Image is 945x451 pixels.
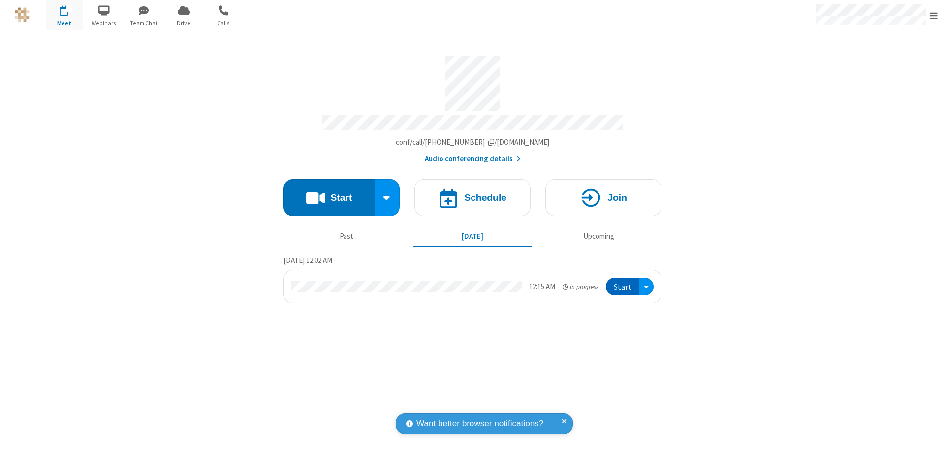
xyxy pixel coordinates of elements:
[15,7,30,22] img: QA Selenium DO NOT DELETE OR CHANGE
[283,255,661,304] section: Today's Meetings
[529,281,555,292] div: 12:15 AM
[539,227,658,246] button: Upcoming
[396,137,550,147] span: Copy my meeting room link
[283,179,375,216] button: Start
[287,227,406,246] button: Past
[283,256,332,265] span: [DATE] 12:02 AM
[607,193,627,202] h4: Join
[414,179,531,216] button: Schedule
[606,278,639,296] button: Start
[413,227,532,246] button: [DATE]
[375,179,400,216] div: Start conference options
[46,19,83,28] span: Meet
[205,19,242,28] span: Calls
[283,49,661,164] section: Account details
[545,179,661,216] button: Join
[464,193,506,202] h4: Schedule
[416,418,543,430] span: Want better browser notifications?
[425,153,521,164] button: Audio conferencing details
[396,137,550,148] button: Copy my meeting room linkCopy my meeting room link
[165,19,202,28] span: Drive
[66,5,73,13] div: 1
[330,193,352,202] h4: Start
[126,19,162,28] span: Team Chat
[86,19,123,28] span: Webinars
[639,278,654,296] div: Open menu
[563,282,598,291] em: in progress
